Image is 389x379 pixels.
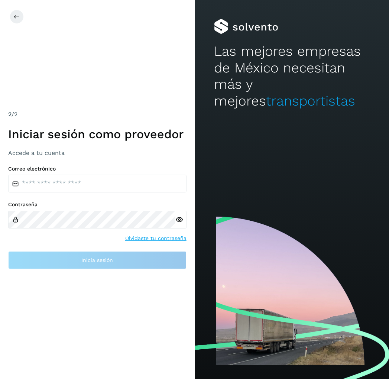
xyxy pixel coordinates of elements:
[266,93,355,109] span: transportistas
[8,127,187,141] h1: Iniciar sesión como proveedor
[81,257,113,263] span: Inicia sesión
[8,110,187,119] div: /2
[8,201,187,208] label: Contraseña
[8,251,187,269] button: Inicia sesión
[214,43,370,109] h2: Las mejores empresas de México necesitan más y mejores
[125,234,187,242] a: Olvidaste tu contraseña
[8,149,187,156] h3: Accede a tu cuenta
[8,111,12,118] span: 2
[8,166,187,172] label: Correo electrónico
